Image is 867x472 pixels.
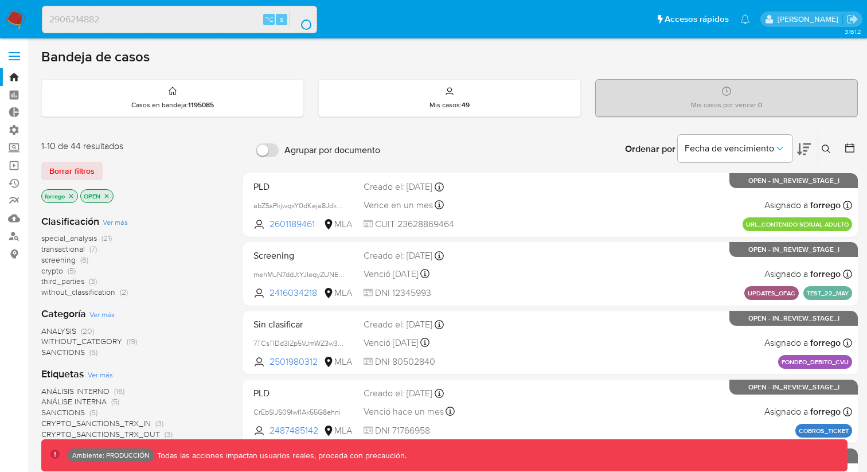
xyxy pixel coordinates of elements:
[665,13,729,25] span: Accesos rápidos
[289,11,313,28] button: search-icon
[740,14,750,24] a: Notificaciones
[778,14,842,25] p: fabriany.orrego@mercadolibre.com.co
[265,14,274,25] span: ⌥
[72,453,150,458] p: Ambiente: PRODUCCIÓN
[280,14,283,25] span: s
[42,12,317,27] input: Buscar usuario o caso...
[846,13,858,25] a: Salir
[154,450,407,461] p: Todas las acciones impactan usuarios reales, proceda con precaución.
